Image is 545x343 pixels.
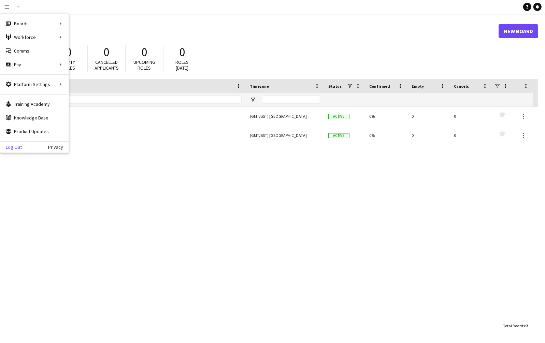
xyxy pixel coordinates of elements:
button: Open Filter Menu [250,97,256,103]
div: (GMT/BST) [GEOGRAPHIC_DATA] [246,126,324,145]
span: Total Boards [503,323,525,328]
div: (GMT/BST) [GEOGRAPHIC_DATA] [246,107,324,126]
span: Timezone [250,84,269,89]
span: Upcoming roles [133,59,155,71]
span: 0 [104,45,110,60]
div: Platform Settings [0,77,69,91]
a: New Board [499,24,538,38]
input: Board name Filter Input [28,96,242,104]
a: Product Updates [0,125,69,138]
div: 0 [450,107,492,126]
div: 0 [450,126,492,145]
span: Active [328,114,349,119]
a: Privacy [48,144,69,150]
div: Boards [0,17,69,30]
span: Cancels [454,84,469,89]
a: Log Out [0,144,22,150]
span: Cancelled applicants [95,59,119,71]
a: Training Academy [0,97,69,111]
div: 0% [365,107,407,126]
a: Comms [0,44,69,58]
span: Roles [DATE] [176,59,189,71]
div: 0 [407,107,450,126]
span: Active [328,133,349,138]
span: 2 [526,323,528,328]
div: 0 [407,126,450,145]
a: Beach games 2024 [16,126,242,145]
span: 0 [142,45,147,60]
div: Pay [0,58,69,71]
a: Knowledge Base [0,111,69,125]
span: Empty [412,84,424,89]
span: Confirmed [369,84,390,89]
input: Timezone Filter Input [262,96,320,104]
h1: Boards [12,26,499,36]
span: 0 [180,45,185,60]
span: Status [328,84,342,89]
div: : [503,319,528,332]
div: Workforce [0,30,69,44]
a: Ad Hoc Jobs [16,107,242,126]
div: 0% [365,126,407,145]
